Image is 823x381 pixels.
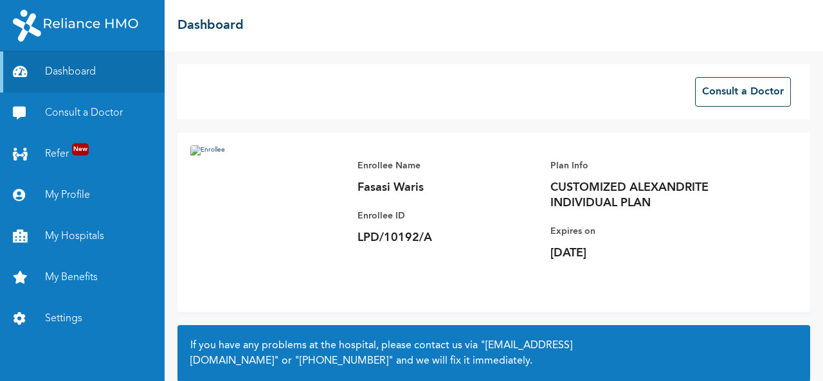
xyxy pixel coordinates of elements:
[357,230,538,245] p: LPD/10192/A
[72,143,89,155] span: New
[550,158,730,173] p: Plan Info
[550,245,730,261] p: [DATE]
[357,158,538,173] p: Enrollee Name
[294,356,393,366] a: "[PHONE_NUMBER]"
[177,16,244,35] h2: Dashboard
[13,10,138,42] img: RelianceHMO's Logo
[190,338,797,369] h2: If you have any problems at the hospital, please contact us via or and we will fix it immediately.
[550,224,730,239] p: Expires on
[190,145,345,299] img: Enrollee
[357,208,538,224] p: Enrollee ID
[550,180,730,211] p: CUSTOMIZED ALEXANDRITE INDIVIDUAL PLAN
[357,180,538,195] p: Fasasi Waris
[695,77,791,107] button: Consult a Doctor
